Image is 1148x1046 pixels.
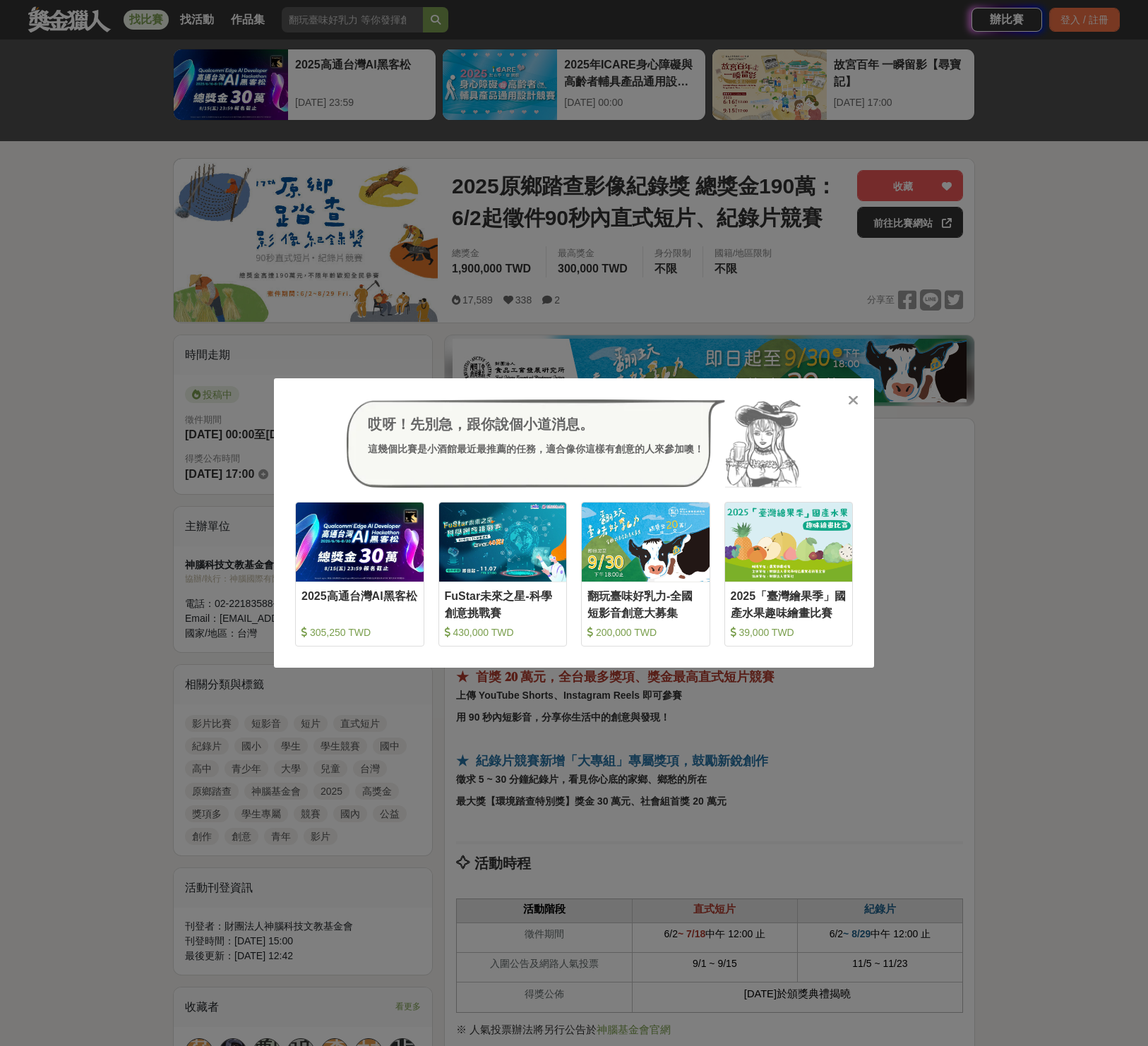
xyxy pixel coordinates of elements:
div: 200,000 TWD [587,625,704,639]
div: 2025「臺灣繪果季」國產水果趣味繪畫比賽 [731,588,847,620]
img: Cover Image [439,503,567,581]
div: 305,250 TWD [301,625,418,639]
a: Cover Image2025高通台灣AI黑客松 305,250 TWD [295,502,424,647]
div: 430,000 TWD [445,625,561,639]
div: 這幾個比賽是小酒館最近最推薦的任務，適合像你這樣有創意的人來參加噢！ [368,442,704,457]
img: Avatar [725,399,801,488]
div: 翻玩臺味好乳力-全國短影音創意大募集 [587,588,704,620]
img: Cover Image [296,503,424,581]
a: Cover Image翻玩臺味好乳力-全國短影音創意大募集 200,000 TWD [581,502,710,647]
a: Cover ImageFuStar未來之星-科學創意挑戰賽 430,000 TWD [438,502,568,647]
div: FuStar未來之星-科學創意挑戰賽 [445,588,561,620]
div: 39,000 TWD [731,625,847,639]
a: Cover Image2025「臺灣繪果季」國產水果趣味繪畫比賽 39,000 TWD [724,502,854,647]
img: Cover Image [725,503,853,581]
div: 哎呀！先別急，跟你說個小道消息。 [368,414,704,435]
img: Cover Image [582,503,710,581]
div: 2025高通台灣AI黑客松 [301,588,418,620]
